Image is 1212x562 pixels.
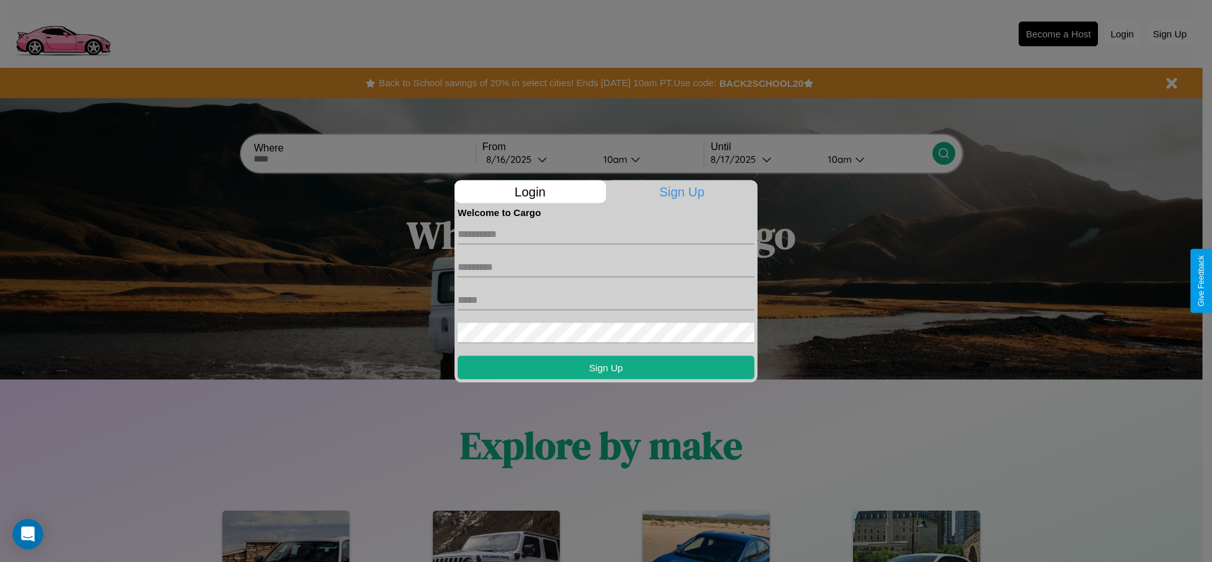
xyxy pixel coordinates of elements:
[458,355,754,379] button: Sign Up
[1197,255,1206,307] div: Give Feedback
[607,180,758,203] p: Sign Up
[13,519,43,549] div: Open Intercom Messenger
[458,207,754,217] h4: Welcome to Cargo
[454,180,606,203] p: Login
